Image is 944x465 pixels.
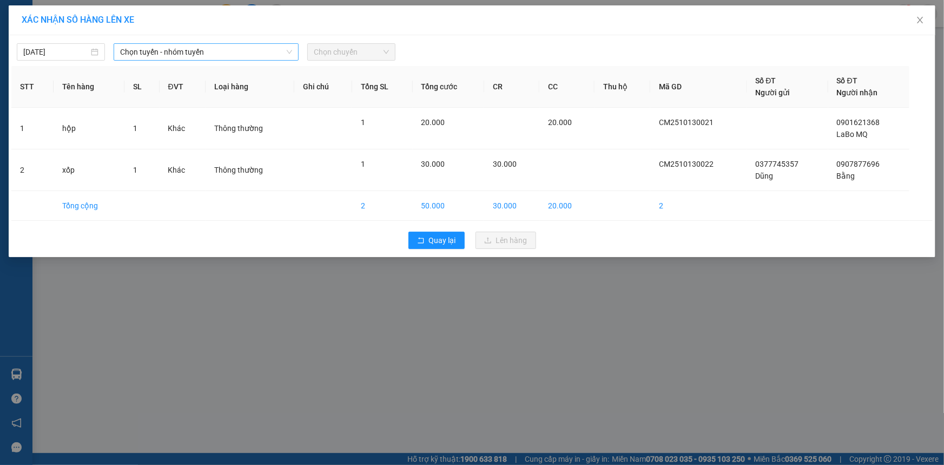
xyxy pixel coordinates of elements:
[54,191,124,221] td: Tổng cộng
[659,118,714,127] span: CM2510130021
[9,10,26,22] span: Gửi:
[54,108,124,149] td: hộp
[103,34,213,47] div: cô tuyết
[314,44,389,60] span: Chọn chuyến
[352,191,412,221] td: 2
[8,68,97,81] div: 20.000
[160,149,206,191] td: Khác
[413,66,485,108] th: Tổng cước
[837,76,857,85] span: Số ĐT
[22,15,134,25] span: XÁC NHẬN SỐ HÀNG LÊN XE
[837,118,880,127] span: 0901621368
[413,191,485,221] td: 50.000
[124,66,159,108] th: SL
[11,149,54,191] td: 2
[206,108,294,149] td: Thông thường
[294,66,352,108] th: Ghi chú
[11,66,54,108] th: STT
[352,66,412,108] th: Tổng SL
[476,232,536,249] button: uploadLên hàng
[8,69,25,81] span: CR :
[659,160,714,168] span: CM2510130022
[429,234,456,246] span: Quay lại
[756,76,776,85] span: Số ĐT
[206,66,294,108] th: Loại hàng
[103,47,213,62] div: 0979734933
[595,66,650,108] th: Thu hộ
[837,130,868,139] span: LaBo MQ
[421,160,445,168] span: 30.000
[103,9,213,34] div: [GEOGRAPHIC_DATA]
[650,66,747,108] th: Mã GD
[916,16,925,24] span: close
[206,149,294,191] td: Thông thường
[54,66,124,108] th: Tên hàng
[539,66,595,108] th: CC
[361,118,365,127] span: 1
[756,172,774,180] span: Dũng
[120,44,292,60] span: Chọn tuyến - nhóm tuyến
[837,172,855,180] span: Bằng
[421,118,445,127] span: 20.000
[160,66,206,108] th: ĐVT
[408,232,465,249] button: rollbackQuay lại
[756,160,799,168] span: 0377745357
[286,49,293,55] span: down
[548,118,572,127] span: 20.000
[905,5,935,36] button: Close
[484,191,539,221] td: 30.000
[103,9,129,21] span: Nhận:
[361,160,365,168] span: 1
[837,160,880,168] span: 0907877696
[133,166,137,174] span: 1
[54,149,124,191] td: xốp
[417,237,425,245] span: rollback
[756,88,790,97] span: Người gửi
[23,46,89,58] input: 13/10/2025
[160,108,206,149] td: Khác
[9,22,96,35] div: thím 5 nhã
[493,160,517,168] span: 30.000
[133,124,137,133] span: 1
[837,88,878,97] span: Người nhận
[9,9,96,22] div: Cái Mơn
[484,66,539,108] th: CR
[650,191,747,221] td: 2
[539,191,595,221] td: 20.000
[11,108,54,149] td: 1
